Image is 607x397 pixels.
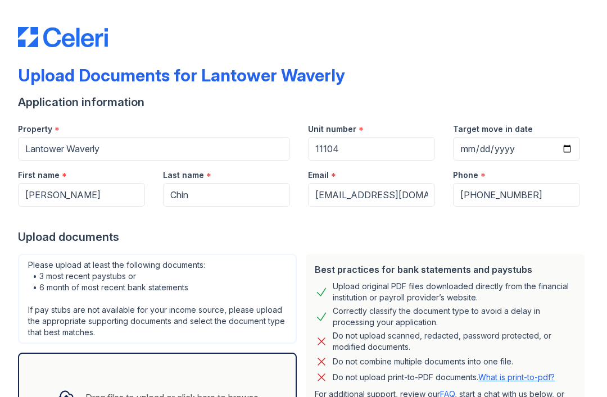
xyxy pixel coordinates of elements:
[308,170,329,181] label: Email
[333,330,576,353] div: Do not upload scanned, redacted, password protected, or modified documents.
[453,124,533,135] label: Target move in date
[18,170,60,181] label: First name
[18,94,589,110] div: Application information
[315,263,576,276] div: Best practices for bank statements and paystubs
[333,355,513,368] div: Do not combine multiple documents into one file.
[333,372,555,383] p: Do not upload print-to-PDF documents.
[333,305,576,328] div: Correctly classify the document type to avoid a delay in processing your application.
[308,124,356,135] label: Unit number
[18,124,52,135] label: Property
[478,372,555,382] a: What is print-to-pdf?
[18,254,297,344] div: Please upload at least the following documents: • 3 most recent paystubs or • 6 month of most rec...
[18,65,345,85] div: Upload Documents for Lantower Waverly
[453,170,478,181] label: Phone
[18,27,108,47] img: CE_Logo_Blue-a8612792a0a2168367f1c8372b55b34899dd931a85d93a1a3d3e32e68fde9ad4.png
[163,170,204,181] label: Last name
[560,352,596,386] iframe: chat widget
[333,281,576,303] div: Upload original PDF files downloaded directly from the financial institution or payroll provider’...
[18,229,589,245] div: Upload documents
